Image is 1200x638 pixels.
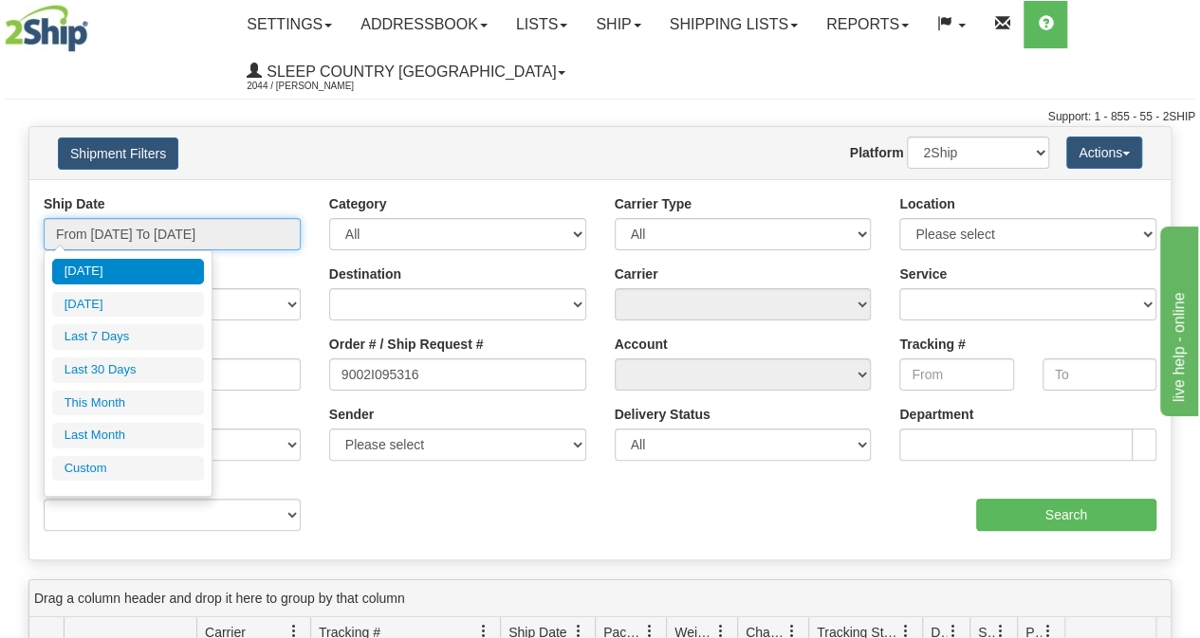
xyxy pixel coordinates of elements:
[582,1,655,48] a: Ship
[615,194,692,213] label: Carrier Type
[899,264,947,283] label: Service
[1066,137,1142,169] button: Actions
[29,580,1171,617] div: grid grouping header
[812,1,923,48] a: Reports
[52,456,204,482] li: Custom
[5,109,1195,125] div: Support: 1 - 855 - 55 - 2SHIP
[976,499,1157,531] input: Search
[262,64,556,80] span: Sleep Country [GEOGRAPHIC_DATA]
[899,405,973,424] label: Department
[329,194,387,213] label: Category
[899,358,1013,391] input: From
[232,1,346,48] a: Settings
[52,391,204,416] li: This Month
[329,405,374,424] label: Sender
[899,335,965,354] label: Tracking #
[232,48,580,96] a: Sleep Country [GEOGRAPHIC_DATA] 2044 / [PERSON_NAME]
[52,292,204,318] li: [DATE]
[52,423,204,448] li: Last Month
[615,335,668,354] label: Account
[329,335,484,354] label: Order # / Ship Request #
[1043,358,1156,391] input: To
[850,143,904,162] label: Platform
[346,1,502,48] a: Addressbook
[615,264,658,283] label: Carrier
[44,194,105,213] label: Ship Date
[247,77,389,96] span: 2044 / [PERSON_NAME]
[14,11,175,34] div: live help - online
[5,5,88,52] img: logo2044.jpg
[52,324,204,350] li: Last 7 Days
[52,259,204,284] li: [DATE]
[58,137,178,170] button: Shipment Filters
[1156,222,1198,415] iframe: chat widget
[615,405,711,424] label: Delivery Status
[899,194,954,213] label: Location
[329,264,401,283] label: Destination
[52,357,204,383] li: Last 30 Days
[502,1,582,48] a: Lists
[655,1,812,48] a: Shipping lists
